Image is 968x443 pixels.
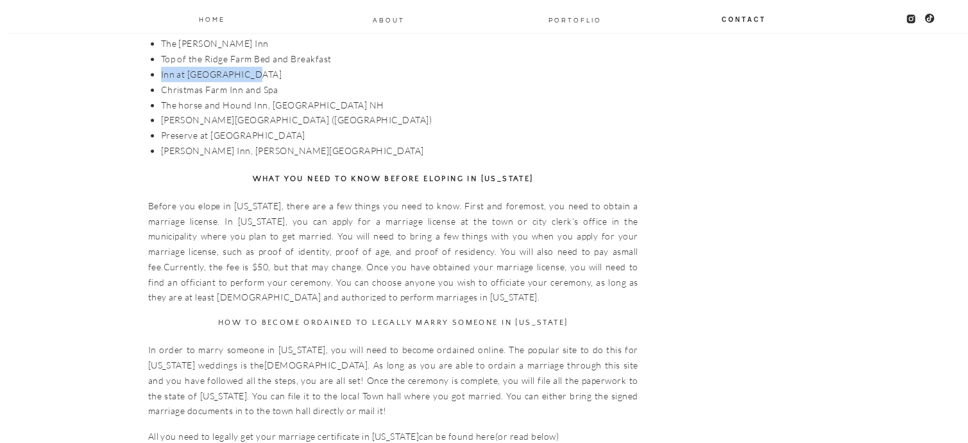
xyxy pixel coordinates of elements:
li: Preserve at [GEOGRAPHIC_DATA] [161,128,638,143]
a: [DEMOGRAPHIC_DATA] [264,360,368,370]
p: Before you elope in [US_STATE], there are a few things you need to know. First and foremost, you ... [148,198,638,306]
a: About [372,14,405,24]
li: The horse and Hound Inn, [GEOGRAPHIC_DATA] NH [161,98,638,113]
strong: What you need to know before eloping in [US_STATE] [253,175,534,183]
a: PORTOFLIO [543,14,607,24]
p: In order to marry someone in [US_STATE], you will need to become ordained online. The popular sit... [148,342,638,419]
a: Home [198,13,226,24]
h3: How to become ordained to legally marry someone in [US_STATE] [148,315,638,331]
li: [PERSON_NAME] Inn, [PERSON_NAME][GEOGRAPHIC_DATA] [161,143,638,159]
a: small fee. [148,246,638,272]
a: Contact [721,13,767,24]
li: [PERSON_NAME][GEOGRAPHIC_DATA] ([GEOGRAPHIC_DATA]) [161,112,638,128]
a: can be found here [419,431,495,442]
li: The [PERSON_NAME] Inn [161,36,638,51]
li: Top of the Ridge Farm Bed and Breakfast [161,51,638,67]
li: Christmas Farm Inn and Spa [161,82,638,98]
li: Inn at [GEOGRAPHIC_DATA] [161,67,638,82]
